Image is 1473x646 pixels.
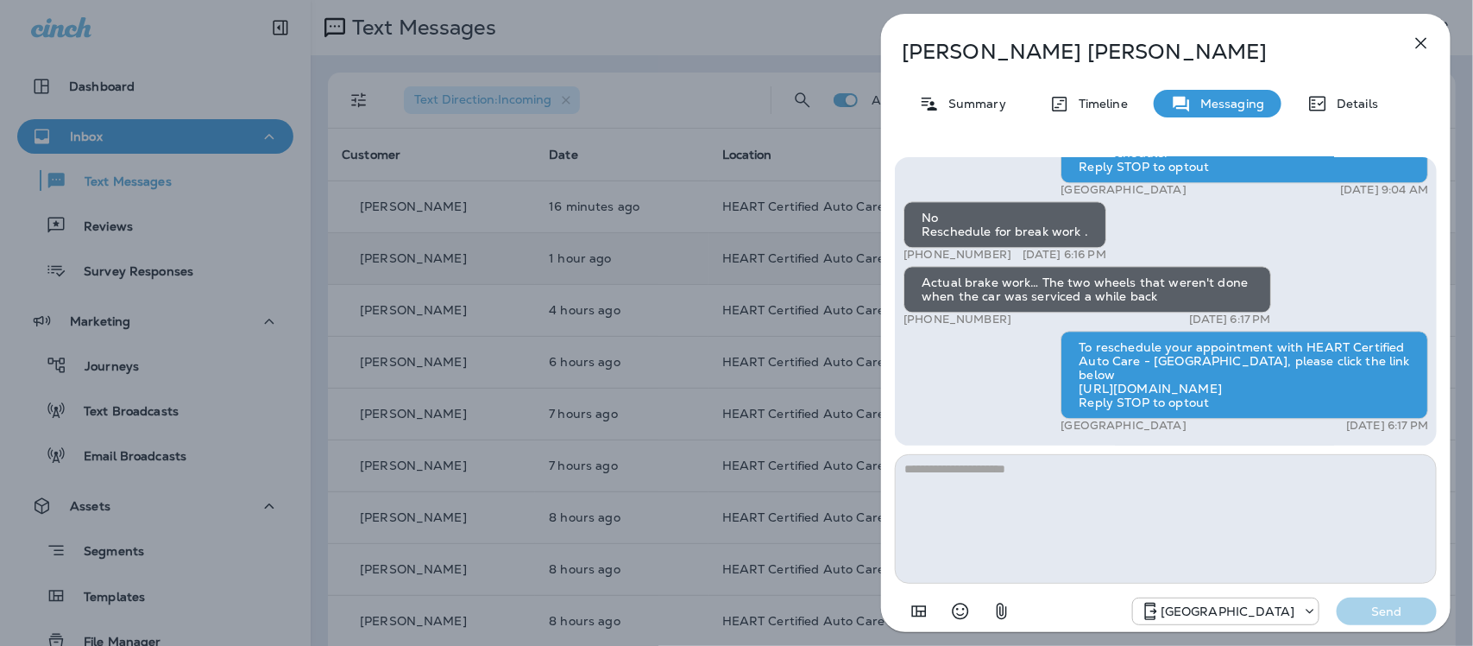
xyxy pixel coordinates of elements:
p: [DATE] 6:16 PM [1023,248,1106,262]
button: Select an emoji [943,594,978,629]
p: Details [1328,97,1378,111]
div: +1 (847) 262-3704 [1133,601,1319,622]
p: Timeline [1070,97,1128,111]
p: [GEOGRAPHIC_DATA] [1061,183,1186,197]
div: No Reschedule for break work . [903,201,1106,248]
p: Summary [940,97,1006,111]
p: [DATE] 6:17 PM [1189,313,1271,326]
p: Messaging [1192,97,1264,111]
p: [PHONE_NUMBER] [903,248,1011,262]
p: [GEOGRAPHIC_DATA] [1061,419,1186,433]
p: [DATE] 6:17 PM [1346,419,1428,433]
p: [DATE] 9:04 AM [1340,183,1428,197]
p: [PERSON_NAME] [PERSON_NAME] [902,40,1373,64]
p: [GEOGRAPHIC_DATA] [1161,605,1294,618]
p: [PHONE_NUMBER] [903,313,1011,326]
div: Actual brake work… The two wheels that weren't done when the car was serviced a while back [903,266,1271,313]
button: Add in a premade template [902,594,936,629]
div: To reschedule your appointment with HEART Certified Auto Care - [GEOGRAPHIC_DATA], please click t... [1061,331,1428,419]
